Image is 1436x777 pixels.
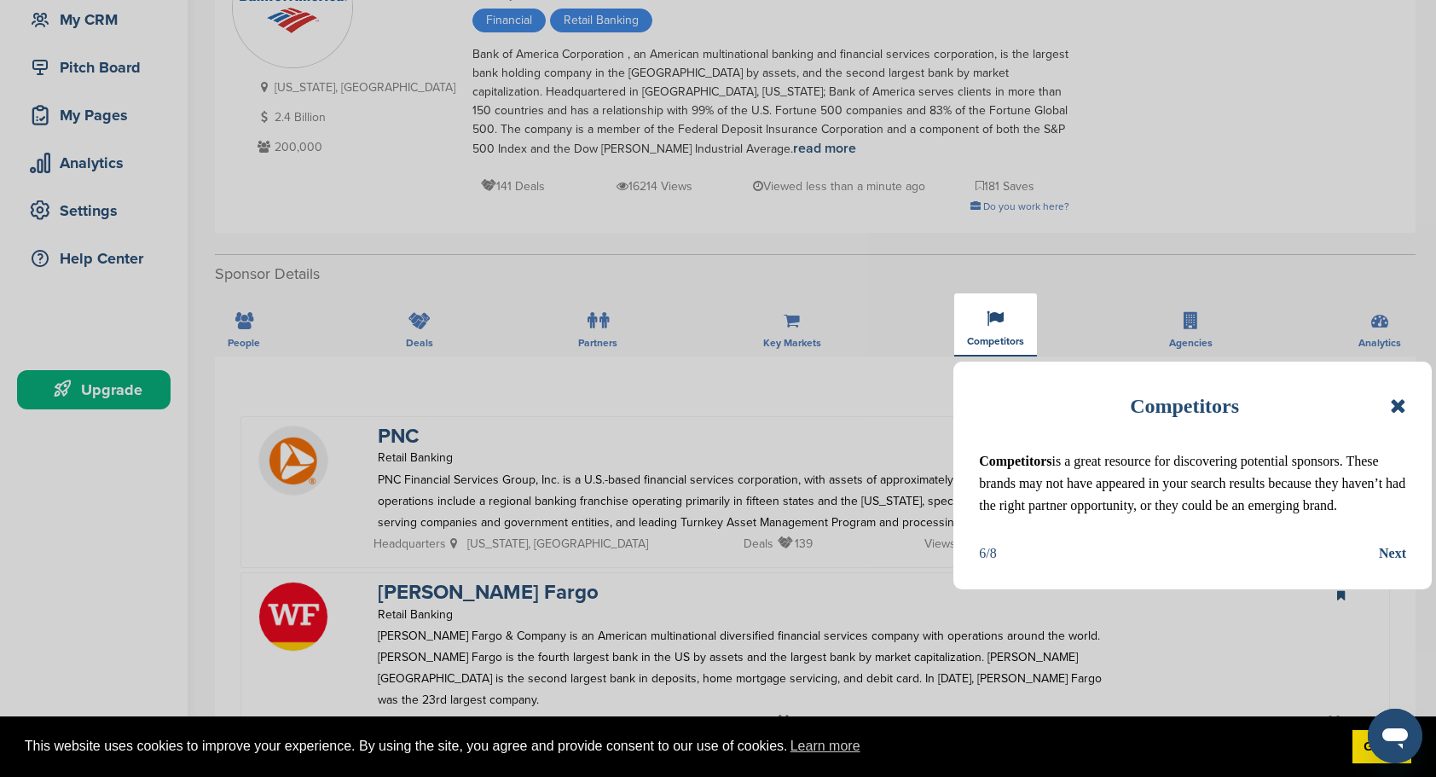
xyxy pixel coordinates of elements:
[979,450,1406,517] p: is a great resource for discovering potential sponsors. These brands may not have appeared in you...
[1352,730,1411,764] a: dismiss cookie message
[979,542,996,565] div: 6/8
[1130,387,1239,425] h1: Competitors
[788,734,863,759] a: learn more about cookies
[1368,709,1422,763] iframe: Button to launch messaging window
[1379,542,1406,565] button: Next
[25,734,1339,759] span: This website uses cookies to improve your experience. By using the site, you agree and provide co...
[979,454,1051,468] b: Competitors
